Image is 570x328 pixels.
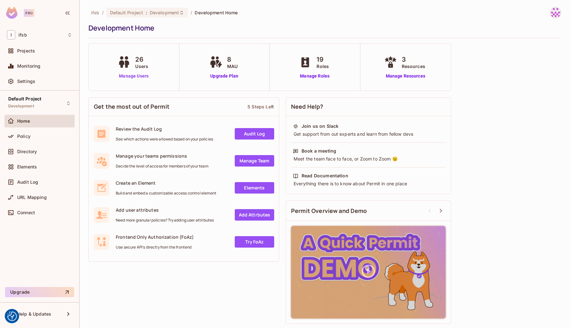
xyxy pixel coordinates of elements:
[316,55,329,64] span: 19
[402,55,425,64] span: 3
[116,73,151,79] a: Manage Users
[235,182,274,194] a: Elements
[17,119,30,124] span: Home
[17,134,31,139] span: Policy
[208,73,241,79] a: Upgrade Plan
[293,131,444,137] div: Get support from out experts and learn from fellow devs
[17,149,37,154] span: Directory
[116,153,208,159] span: Manage your teams permissions
[102,10,104,16] li: /
[235,236,274,248] a: Try FoAz
[402,63,425,70] span: Resources
[316,63,329,70] span: Roles
[6,7,17,19] img: SReyMgAAAABJRU5ErkJggg==
[17,79,35,84] span: Settings
[7,30,15,39] span: I
[150,10,179,16] span: Development
[293,181,444,187] div: Everything there is to know about Permit in one place
[110,10,143,16] span: Default Project
[91,10,100,16] span: the active workspace
[383,73,428,79] a: Manage Resources
[116,137,213,142] span: See which actions were allowed based on your policies
[116,234,194,240] span: Frontend Only Authorization (FoAz)
[145,10,148,15] span: :
[94,103,170,111] span: Get the most out of Permit
[17,210,35,215] span: Connect
[235,209,274,221] a: Add Attrbutes
[17,311,51,317] span: Help & Updates
[116,164,208,169] span: Decide the level of access for members of your team
[7,311,17,321] img: Revisit consent button
[17,48,35,53] span: Projects
[293,156,444,162] div: Meet the team face to face, or Zoom to Zoom 😉
[235,128,274,140] a: Audit Log
[302,148,336,154] div: Book a meeting
[227,63,238,70] span: MAU
[247,104,274,110] div: 5 Steps Left
[302,123,338,129] div: Join us on Slack
[17,180,38,185] span: Audit Log
[116,218,214,223] span: Need more granular policies? Try adding user attributes
[8,104,34,109] span: Development
[8,96,41,101] span: Default Project
[7,311,17,321] button: Consent Preferences
[88,23,558,33] div: Development Home
[191,10,192,16] li: /
[17,164,37,169] span: Elements
[116,191,216,196] span: Build and embed a customizable access control element
[291,103,323,111] span: Need Help?
[17,195,47,200] span: URL Mapping
[116,207,214,213] span: Add user attributes
[297,73,332,79] a: Manage Roles
[17,64,41,69] span: Monitoring
[291,207,367,215] span: Permit Overview and Demo
[302,173,348,179] div: Read Documentation
[116,126,213,132] span: Review the Audit Log
[195,10,238,16] span: Development Home
[135,55,148,64] span: 26
[235,155,274,167] a: Manage Team
[550,7,561,18] img: Artur IFSB
[227,55,238,64] span: 8
[135,63,148,70] span: Users
[116,180,216,186] span: Create an Element
[24,9,34,17] div: Pro
[5,287,74,297] button: Upgrade
[18,32,27,38] span: Workspace: ifsb
[116,245,194,250] span: Use secure API's directly from the frontend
